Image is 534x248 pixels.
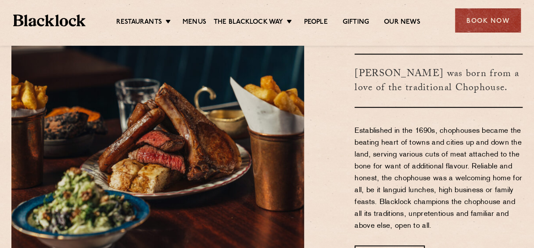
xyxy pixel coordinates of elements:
a: The Blacklock Way [214,18,283,28]
a: Restaurants [116,18,162,28]
h3: [PERSON_NAME] was born from a love of the traditional Chophouse. [355,54,523,108]
a: Gifting [343,18,369,28]
a: Our News [384,18,420,28]
a: Menus [183,18,206,28]
p: Established in the 1690s, chophouses became the beating heart of towns and cities up and down the... [355,125,523,232]
a: People [304,18,327,28]
img: BL_Textured_Logo-footer-cropped.svg [13,15,86,27]
div: Book Now [455,8,521,33]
